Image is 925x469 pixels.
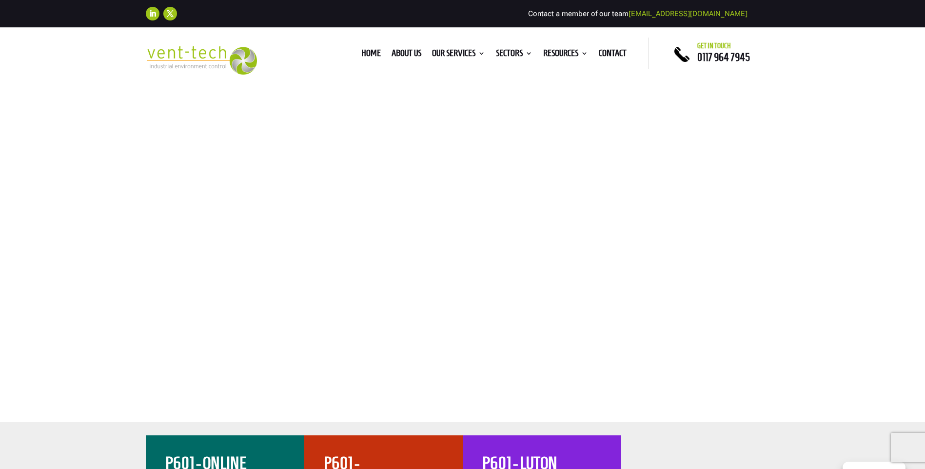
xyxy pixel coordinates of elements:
a: Resources [543,50,588,60]
a: 0117 964 7945 [697,51,750,63]
img: 2023-09-27T08_35_16.549ZVENT-TECH---Clear-background [146,46,257,75]
span: Get in touch [697,42,731,50]
a: Home [361,50,381,60]
a: Contact [599,50,627,60]
a: Our Services [432,50,485,60]
a: Follow on X [163,7,177,20]
a: About us [392,50,421,60]
span: Contact a member of our team [528,9,748,18]
a: Follow on LinkedIn [146,7,159,20]
a: [EMAIL_ADDRESS][DOMAIN_NAME] [629,9,748,18]
a: Sectors [496,50,532,60]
